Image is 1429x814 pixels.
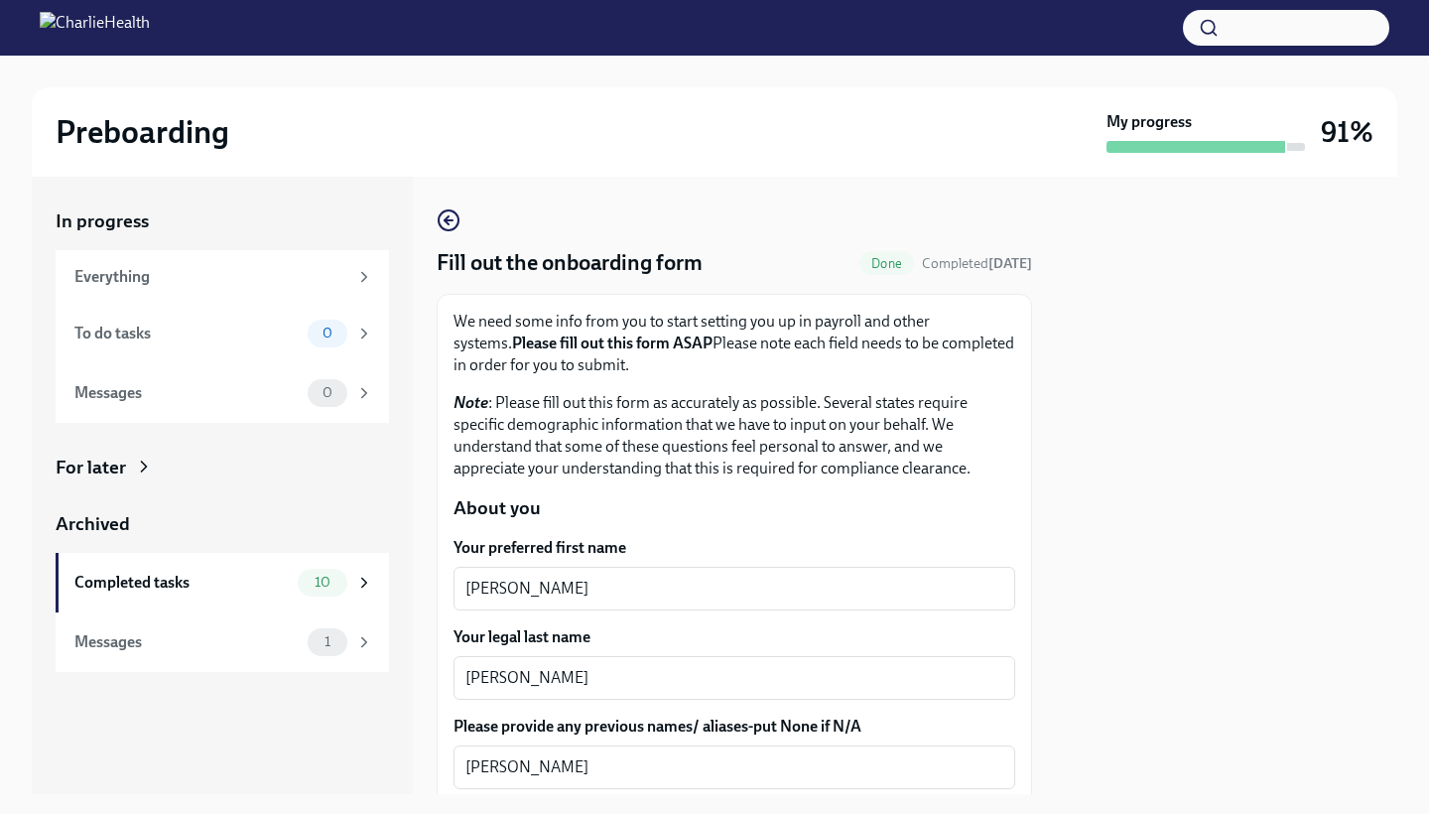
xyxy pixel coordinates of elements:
[465,577,1003,601] textarea: [PERSON_NAME]
[56,208,389,234] a: In progress
[922,254,1032,273] span: September 26th, 2025 18:31
[454,716,1015,738] label: Please provide any previous names/ aliases-put None if N/A
[56,455,389,480] a: For later
[56,304,389,363] a: To do tasks0
[56,612,389,672] a: Messages1
[454,393,488,412] strong: Note
[988,255,1032,272] strong: [DATE]
[1321,114,1373,150] h3: 91%
[56,455,126,480] div: For later
[454,392,1015,479] p: : Please fill out this form as accurately as possible. Several states require specific demographi...
[311,326,344,340] span: 0
[311,385,344,400] span: 0
[56,112,229,152] h2: Preboarding
[512,334,713,352] strong: Please fill out this form ASAP
[437,248,703,278] h4: Fill out the onboarding form
[1106,111,1192,133] strong: My progress
[56,363,389,423] a: Messages0
[74,323,300,344] div: To do tasks
[454,311,1015,376] p: We need some info from you to start setting you up in payroll and other systems. Please note each...
[56,250,389,304] a: Everything
[303,575,342,590] span: 10
[922,255,1032,272] span: Completed
[313,634,342,649] span: 1
[454,537,1015,559] label: Your preferred first name
[56,553,389,612] a: Completed tasks10
[74,572,290,594] div: Completed tasks
[40,12,150,44] img: CharlieHealth
[74,382,300,404] div: Messages
[454,626,1015,648] label: Your legal last name
[465,755,1003,779] textarea: [PERSON_NAME]
[74,266,347,288] div: Everything
[465,666,1003,690] textarea: [PERSON_NAME]
[74,631,300,653] div: Messages
[56,511,389,537] a: Archived
[859,256,914,271] span: Done
[454,495,1015,521] p: About you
